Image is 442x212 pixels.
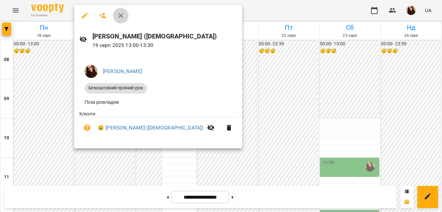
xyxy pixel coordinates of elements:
button: Візит ще не сплачено. Додати оплату? [79,120,95,136]
span: Безкоштовний пробний урок [85,85,147,91]
a: 😀 [PERSON_NAME] ([DEMOGRAPHIC_DATA]) [98,124,203,132]
p: 19 серп 2025 13:00 - 13:30 [92,41,237,49]
a: [PERSON_NAME] [103,68,142,74]
li: Поза розкладом [79,96,237,108]
h6: [PERSON_NAME] ([DEMOGRAPHIC_DATA]) [92,31,237,41]
img: 0e314c89507ebfa2c3a5dd4c2d276ce8.jpeg [85,65,98,78]
ul: Клієнти [79,111,237,141]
